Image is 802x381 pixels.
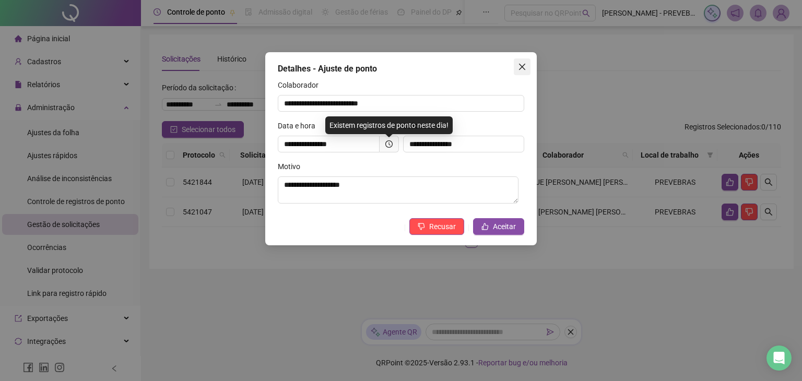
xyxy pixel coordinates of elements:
span: Recusar [429,221,456,232]
span: close [518,63,526,71]
div: Existem registros de ponto neste dia! [325,116,453,134]
label: Colaborador [278,79,325,91]
span: Aceitar [493,221,516,232]
button: Aceitar [473,218,524,235]
span: like [481,223,489,230]
div: Detalhes - Ajuste de ponto [278,63,524,75]
label: Motivo [278,161,307,172]
span: dislike [418,223,425,230]
button: Close [514,58,530,75]
div: Open Intercom Messenger [766,346,792,371]
span: clock-circle [385,140,393,148]
label: Data e hora [278,120,322,132]
button: Recusar [409,218,464,235]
